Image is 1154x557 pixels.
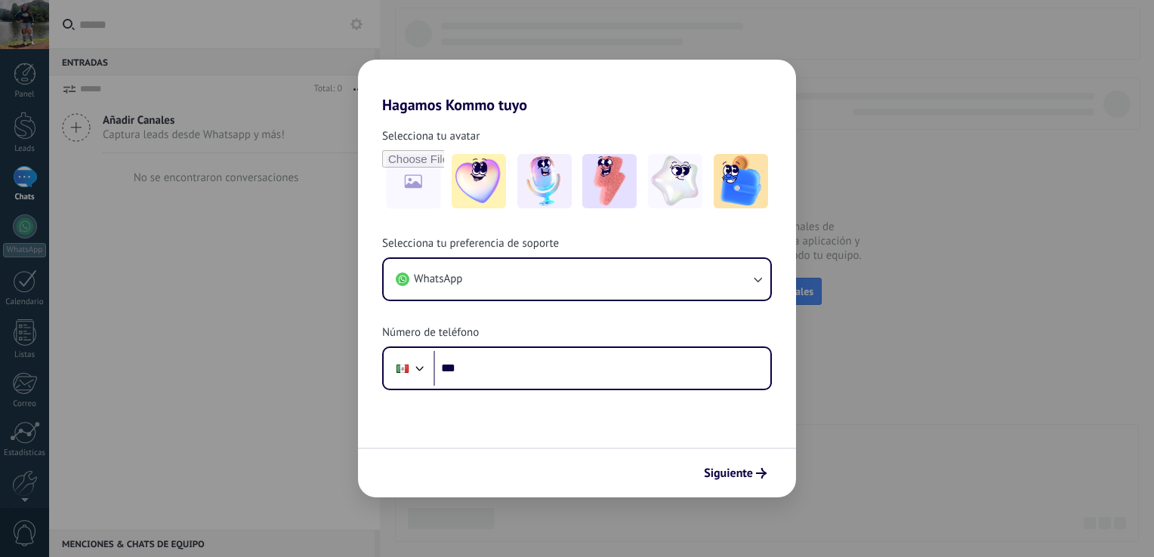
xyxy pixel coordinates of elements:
img: -3.jpeg [582,154,637,208]
span: Selecciona tu preferencia de soporte [382,236,559,251]
img: -5.jpeg [714,154,768,208]
img: -2.jpeg [517,154,572,208]
button: WhatsApp [384,259,770,300]
span: Número de teléfono [382,325,479,340]
span: Selecciona tu avatar [382,129,480,144]
h2: Hagamos Kommo tuyo [358,60,796,114]
span: Siguiente [704,468,753,479]
img: -1.jpeg [452,154,506,208]
button: Siguiente [697,460,773,486]
span: WhatsApp [414,272,462,287]
div: Mexico: + 52 [388,352,417,384]
img: -4.jpeg [648,154,702,208]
